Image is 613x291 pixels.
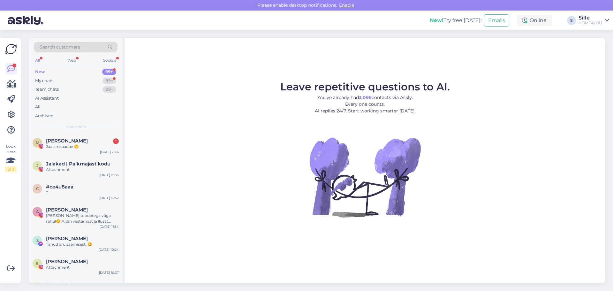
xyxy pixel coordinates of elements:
[46,259,88,264] span: Eva-Lota
[46,161,110,167] span: Jalakad | Palkmajast kodu
[280,80,450,93] span: Leave repetitive questions to AI.
[99,270,119,275] div: [DATE] 10:37
[35,78,53,84] div: My chats
[5,166,17,172] div: 2 / 3
[5,43,17,55] img: Askly Logo
[46,264,119,270] div: Attachment
[5,143,17,172] div: Look Here
[579,20,602,26] div: HOME4YOU
[46,213,119,224] div: [PERSON_NAME] toodetega väga rahul😊 Aitäh vastamast ja ilusat päeva jätku!☀️
[579,15,609,26] a: SilleHOME4YOU
[35,86,59,93] div: Team chats
[46,167,119,172] div: Attachment
[35,113,54,119] div: Archived
[35,104,41,110] div: All
[517,15,552,26] div: Online
[337,2,356,8] span: Enable
[35,69,45,75] div: New
[579,15,602,20] div: Sille
[46,241,119,247] div: Tänud aru saamisest. 😀
[65,124,86,130] span: New chats
[46,138,88,144] span: Mari Klst
[36,140,39,145] span: M
[99,195,119,200] div: [DATE] 15:52
[66,56,77,65] div: Web
[35,95,59,102] div: AI Assistant
[46,282,79,287] span: Fama Keskus
[102,78,116,84] div: 99+
[46,207,88,213] span: Annabel Trifanov
[36,186,39,191] span: c
[102,69,116,75] div: 99+
[46,144,119,149] div: Jaa arusaadav 🙃
[34,56,41,65] div: All
[99,172,119,177] div: [DATE] 16:33
[359,95,372,100] b: 3,096
[307,119,422,234] img: No Chat active
[100,149,119,154] div: [DATE] 7:44
[430,17,443,23] b: New!
[46,236,88,241] span: Sten Märtson
[430,17,481,24] div: Try free [DATE]:
[46,190,119,195] div: T
[40,44,80,50] span: Search customers
[36,261,39,266] span: E
[280,94,450,114] p: You’ve already had contacts via Askly. Every one counts. AI replies 24/7. Start working smarter [...
[36,163,38,168] span: J
[36,238,39,243] span: S
[567,16,576,25] div: S
[99,247,119,252] div: [DATE] 10:24
[100,224,119,229] div: [DATE] 11:34
[113,138,119,144] div: 1
[36,209,39,214] span: A
[102,86,116,93] div: 99+
[484,14,509,27] button: Emails
[102,56,117,65] div: Socials
[46,184,73,190] span: #ce4u8aaa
